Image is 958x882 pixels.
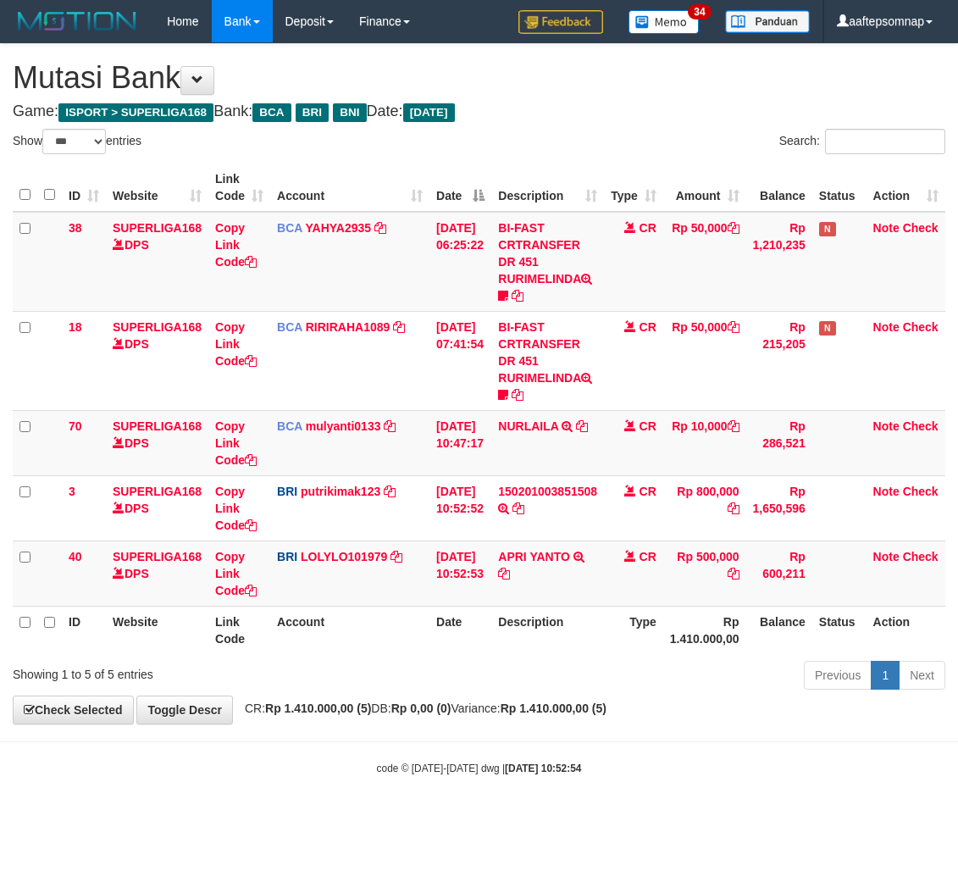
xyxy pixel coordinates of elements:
[640,550,656,563] span: CR
[215,485,257,532] a: Copy Link Code
[873,221,900,235] a: Note
[391,702,451,715] strong: Rp 0,00 (0)
[512,289,523,302] a: Copy BI-FAST CRTRANSFER DR 451 RURIMELINDA to clipboard
[640,221,656,235] span: CR
[403,103,455,122] span: [DATE]
[663,606,746,654] th: Rp 1.410.000,00
[106,311,208,410] td: DPS
[270,606,429,654] th: Account
[491,311,604,410] td: BI-FAST CRTRANSFER DR 451 RURIMELINDA
[113,485,202,498] a: SUPERLIGA168
[728,419,739,433] a: Copy Rp 10,000 to clipboard
[236,702,606,715] span: CR: DB: Variance:
[106,606,208,654] th: Website
[393,320,405,334] a: Copy RIRIRAHA1089 to clipboard
[306,221,372,235] a: YAHYA2935
[113,419,202,433] a: SUPERLIGA168
[106,541,208,606] td: DPS
[903,419,939,433] a: Check
[69,419,82,433] span: 70
[69,550,82,563] span: 40
[277,320,302,334] span: BCA
[277,419,302,433] span: BCA
[867,164,945,212] th: Action: activate to sort column ascending
[215,419,257,467] a: Copy Link Code
[498,419,558,433] a: NURLAILA
[819,321,836,336] span: Has Note
[215,320,257,368] a: Copy Link Code
[812,164,867,212] th: Status
[498,485,597,498] a: 150201003851508
[277,550,297,563] span: BRI
[429,475,491,541] td: [DATE] 10:52:52
[746,212,812,312] td: Rp 1,210,235
[215,221,257,269] a: Copy Link Code
[873,419,900,433] a: Note
[576,419,588,433] a: Copy NURLAILA to clipboard
[113,221,202,235] a: SUPERLIGA168
[604,606,663,654] th: Type
[819,222,836,236] span: Has Note
[265,702,371,715] strong: Rp 1.410.000,00 (5)
[871,661,900,690] a: 1
[604,164,663,212] th: Type: activate to sort column ascending
[69,485,75,498] span: 3
[42,129,106,154] select: Showentries
[208,164,270,212] th: Link Code: activate to sort column ascending
[277,485,297,498] span: BRI
[429,606,491,654] th: Date
[728,221,739,235] a: Copy Rp 50,000 to clipboard
[728,502,739,515] a: Copy Rp 800,000 to clipboard
[13,129,141,154] label: Show entries
[746,606,812,654] th: Balance
[640,320,656,334] span: CR
[301,485,380,498] a: putrikimak123
[725,10,810,33] img: panduan.png
[13,61,945,95] h1: Mutasi Bank
[69,320,82,334] span: 18
[106,475,208,541] td: DPS
[215,550,257,597] a: Copy Link Code
[333,103,366,122] span: BNI
[746,164,812,212] th: Balance
[491,606,604,654] th: Description
[903,485,939,498] a: Check
[13,8,141,34] img: MOTION_logo.png
[498,567,510,580] a: Copy APRI YANTO to clipboard
[136,696,233,724] a: Toggle Descr
[429,541,491,606] td: [DATE] 10:52:53
[746,410,812,475] td: Rp 286,521
[429,164,491,212] th: Date: activate to sort column descending
[873,485,900,498] a: Note
[728,320,739,334] a: Copy Rp 50,000 to clipboard
[277,221,302,235] span: BCA
[384,485,396,498] a: Copy putrikimak123 to clipboard
[746,541,812,606] td: Rp 600,211
[106,212,208,312] td: DPS
[873,320,900,334] a: Note
[208,606,270,654] th: Link Code
[429,311,491,410] td: [DATE] 07:41:54
[804,661,872,690] a: Previous
[903,550,939,563] a: Check
[903,320,939,334] a: Check
[374,221,386,235] a: Copy YAHYA2935 to clipboard
[491,164,604,212] th: Description: activate to sort column ascending
[512,502,524,515] a: Copy 150201003851508 to clipboard
[113,550,202,563] a: SUPERLIGA168
[390,550,402,563] a: Copy LOLYLO101979 to clipboard
[113,320,202,334] a: SUPERLIGA168
[270,164,429,212] th: Account: activate to sort column ascending
[505,763,581,774] strong: [DATE] 10:52:54
[13,103,945,120] h4: Game: Bank: Date:
[384,419,396,433] a: Copy mulyanti0133 to clipboard
[899,661,945,690] a: Next
[491,212,604,312] td: BI-FAST CRTRANSFER DR 451 RURIMELINDA
[13,659,386,683] div: Showing 1 to 5 of 5 entries
[301,550,387,563] a: LOLYLO101979
[825,129,945,154] input: Search:
[629,10,700,34] img: Button%20Memo.svg
[58,103,213,122] span: ISPORT > SUPERLIGA168
[688,4,711,19] span: 34
[746,475,812,541] td: Rp 1,650,596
